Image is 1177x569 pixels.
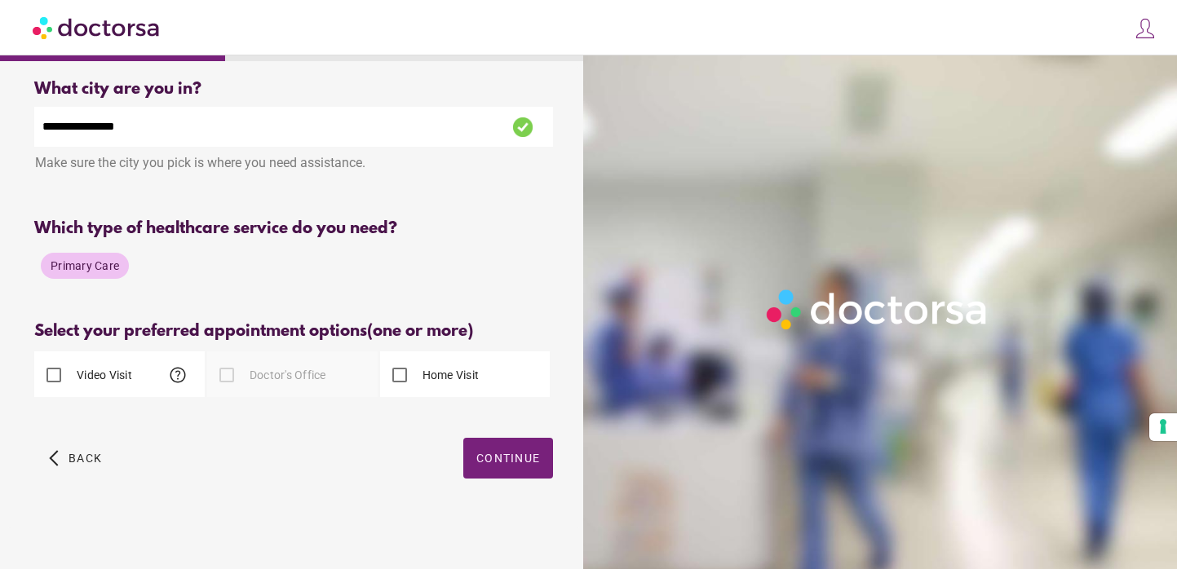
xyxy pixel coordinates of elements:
div: Which type of healthcare service do you need? [34,219,553,238]
div: Make sure the city you pick is where you need assistance. [34,147,553,183]
img: Doctorsa.com [33,9,162,46]
label: Home Visit [419,367,480,383]
div: Select your preferred appointment options [34,322,553,341]
span: Primary Care [51,259,119,272]
span: Continue [476,452,540,465]
img: icons8-customer-100.png [1134,17,1157,40]
img: Logo-Doctorsa-trans-White-partial-flat.png [760,283,996,335]
span: Back [69,452,102,465]
button: Your consent preferences for tracking technologies [1149,413,1177,441]
div: What city are you in? [34,80,553,99]
label: Video Visit [73,367,132,383]
button: Continue [463,438,553,479]
button: arrow_back_ios Back [42,438,108,479]
span: (one or more) [367,322,473,341]
label: Doctor's Office [246,367,326,383]
span: help [168,365,188,385]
